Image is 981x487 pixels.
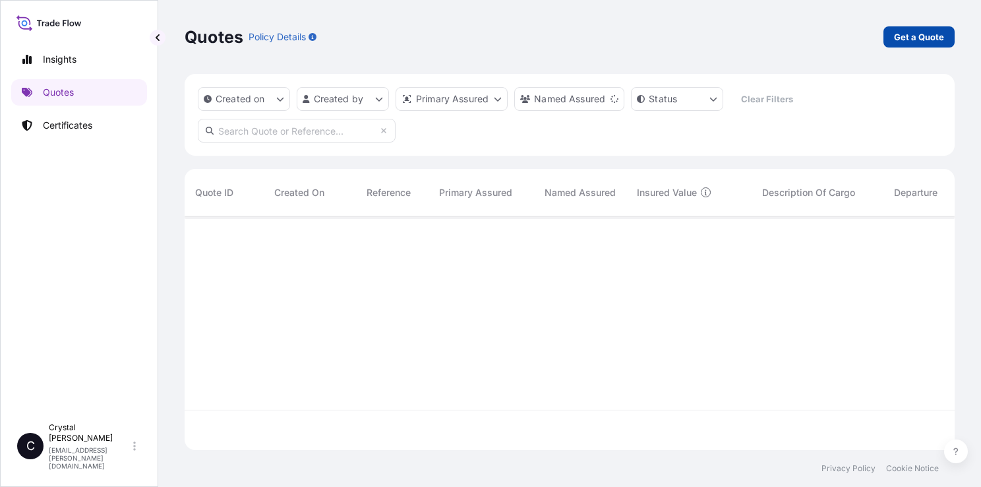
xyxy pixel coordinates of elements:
button: createdBy Filter options [297,87,389,111]
p: Status [649,92,677,106]
a: Get a Quote [883,26,955,48]
span: Insured Value [637,186,697,199]
p: Created on [216,92,265,106]
span: Description Of Cargo [762,186,855,199]
a: Cookie Notice [886,463,939,474]
p: Get a Quote [894,30,944,44]
p: Quotes [185,26,243,48]
span: Named Assured [545,186,616,199]
p: Clear Filters [741,92,793,106]
p: Named Assured [534,92,605,106]
span: Reference [367,186,411,199]
p: Insights [43,53,76,66]
p: Created by [314,92,364,106]
span: Primary Assured [439,186,512,199]
a: Insights [11,46,147,73]
p: Certificates [43,119,92,132]
span: C [26,439,35,453]
a: Privacy Policy [821,463,876,474]
button: cargoOwner Filter options [514,87,624,111]
p: Quotes [43,86,74,99]
input: Search Quote or Reference... [198,119,396,143]
a: Quotes [11,79,147,106]
span: Departure [894,186,937,199]
span: Created On [274,186,324,199]
p: Primary Assured [416,92,489,106]
button: Clear Filters [730,88,804,110]
button: certificateStatus Filter options [631,87,723,111]
p: Crystal [PERSON_NAME] [49,422,131,443]
button: distributor Filter options [396,87,508,111]
p: [EMAIL_ADDRESS][PERSON_NAME][DOMAIN_NAME] [49,446,131,470]
button: createdOn Filter options [198,87,290,111]
p: Policy Details [249,30,306,44]
a: Certificates [11,112,147,139]
span: Quote ID [195,186,233,199]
